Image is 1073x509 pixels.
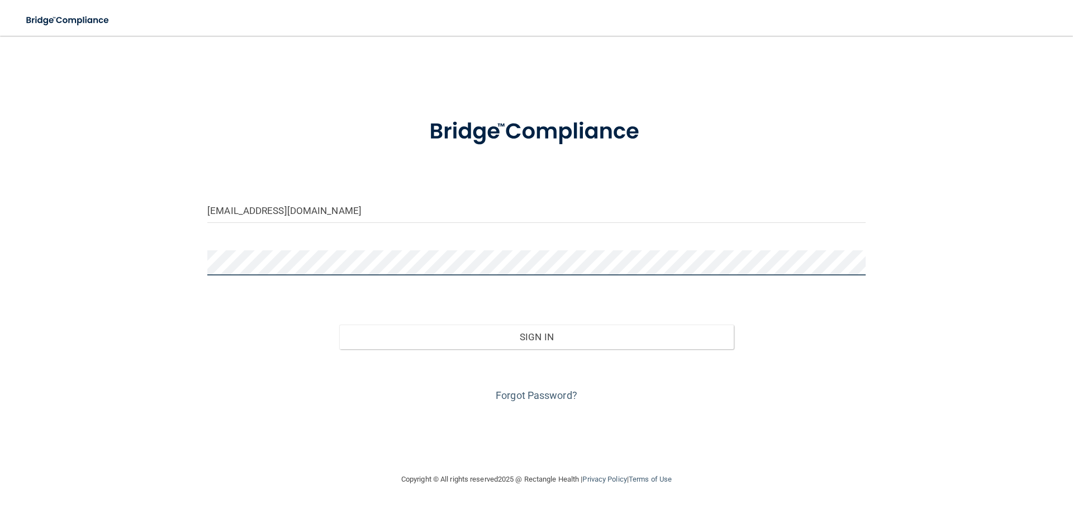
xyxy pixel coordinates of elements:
img: bridge_compliance_login_screen.278c3ca4.svg [406,103,667,161]
a: Privacy Policy [582,475,626,483]
button: Sign In [339,325,734,349]
a: Forgot Password? [496,389,577,401]
img: bridge_compliance_login_screen.278c3ca4.svg [17,9,120,32]
div: Copyright © All rights reserved 2025 @ Rectangle Health | | [333,462,740,497]
input: Email [207,198,866,223]
a: Terms of Use [629,475,672,483]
